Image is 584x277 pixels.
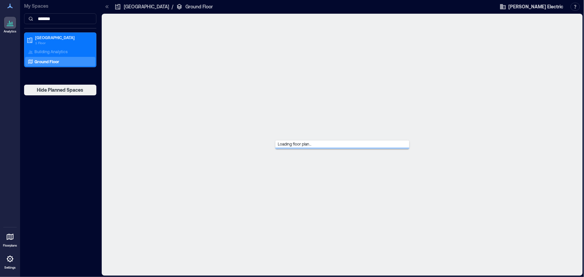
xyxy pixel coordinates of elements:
p: Settings [4,266,16,270]
p: Ground Floor [185,3,213,10]
span: Loading floor plan... [275,139,314,149]
p: [GEOGRAPHIC_DATA] [124,3,169,10]
button: Hide Planned Spaces [24,85,96,95]
a: Analytics [2,15,18,35]
a: Settings [2,251,18,272]
button: [PERSON_NAME] Electric [498,1,565,12]
a: Floorplans [1,229,19,250]
p: Building Analytics [34,49,68,54]
p: My Spaces [24,3,96,9]
p: 1 Floor [35,40,91,45]
p: Ground Floor [34,59,59,64]
p: Floorplans [3,244,17,248]
p: Analytics [4,29,16,33]
span: [PERSON_NAME] Electric [508,3,563,10]
p: / [172,3,173,10]
span: Hide Planned Spaces [37,87,84,93]
p: [GEOGRAPHIC_DATA] [35,35,91,40]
